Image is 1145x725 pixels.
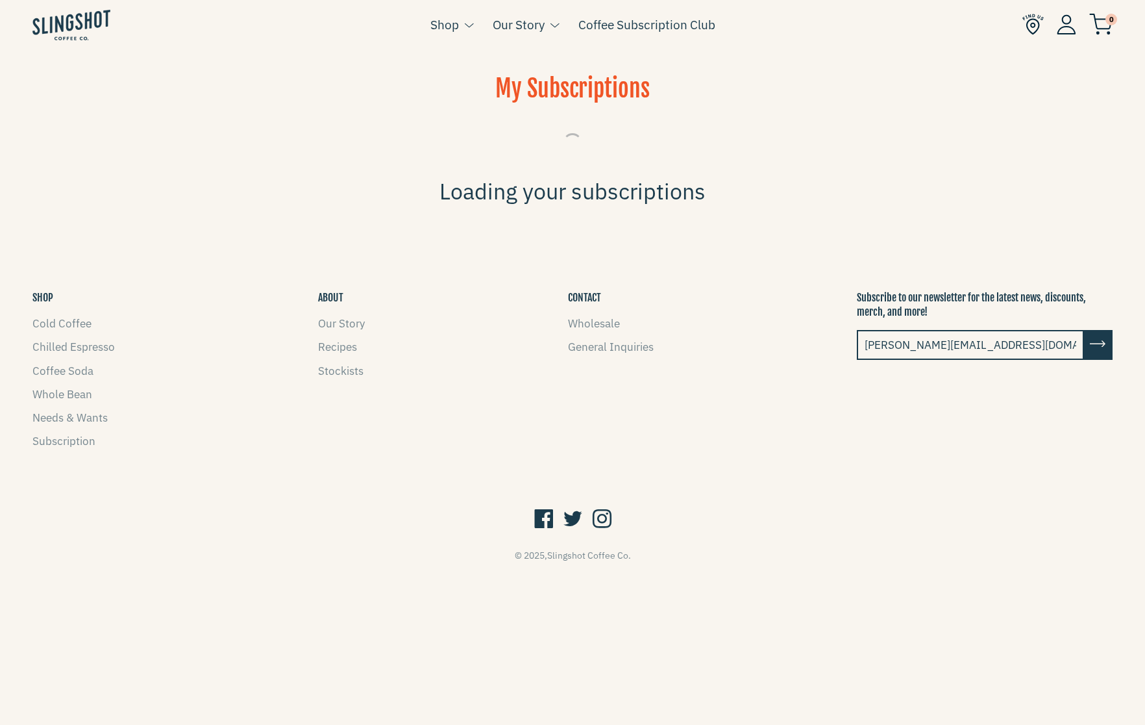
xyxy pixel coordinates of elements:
a: Needs & Wants [32,411,108,425]
a: 0 [1089,17,1113,32]
button: CONTACT [568,290,601,305]
img: cart [1089,14,1113,35]
a: Coffee Subscription Club [578,15,715,34]
a: Cold Coffee [32,316,92,331]
span: 0 [1105,14,1117,25]
a: Subscription [32,434,95,448]
button: SHOP [32,290,53,305]
span: Loading your subscriptions [439,173,706,209]
img: Find Us [1022,14,1044,35]
input: email@example.com [857,330,1084,360]
a: Our Story [318,316,365,331]
a: General Inquiries [568,340,654,354]
a: Wholesale [568,316,620,331]
h1: My Subscriptions [248,73,897,121]
a: Chilled Espresso [32,340,115,354]
button: ABOUT [318,290,343,305]
a: Whole Bean [32,387,92,401]
a: Recipes [318,340,357,354]
a: Stockists [318,364,363,378]
a: Our Story [493,15,545,34]
a: Shop [430,15,459,34]
a: Coffee Soda [32,364,93,378]
p: Subscribe to our newsletter for the latest news, discounts, merch, and more! [857,290,1113,320]
img: Account [1057,14,1076,34]
a: Slingshot Coffee Co. [547,550,631,561]
span: © 2025, [515,550,631,561]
